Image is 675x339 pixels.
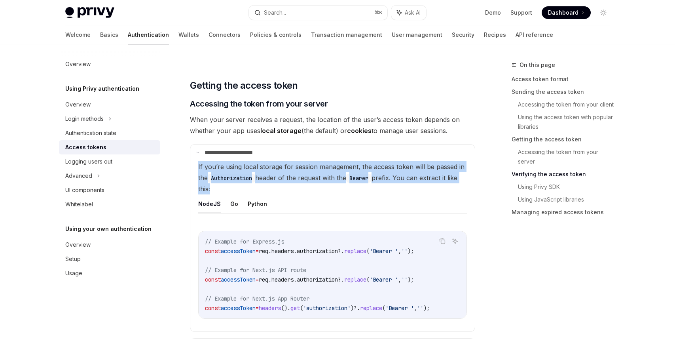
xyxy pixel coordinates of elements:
button: Copy the contents from the code block [437,236,447,246]
a: Wallets [178,25,199,44]
span: Dashboard [548,9,578,17]
a: Overview [59,97,160,112]
span: accessToken [221,276,256,283]
a: Setup [59,252,160,266]
button: NodeJS [198,194,221,213]
span: // Example for Express.js [205,238,284,245]
a: Sending the access token [512,86,616,98]
span: headers [271,276,294,283]
span: '' [417,305,423,312]
a: Overview [59,57,160,71]
span: headers [271,248,294,255]
span: authorization [297,248,338,255]
span: const [205,276,221,283]
span: = [256,276,259,283]
a: Access token format [512,73,616,86]
span: ( [300,305,303,312]
a: Authentication [128,25,169,44]
h5: Using your own authentication [65,224,152,234]
strong: cookies [347,127,372,135]
span: // Example for Next.js App Router [205,295,309,302]
a: Usage [59,266,160,280]
span: const [205,248,221,255]
a: Transaction management [311,25,382,44]
a: Using the access token with popular libraries [518,111,616,133]
strong: local storage [260,127,301,135]
span: ( [366,248,370,255]
div: Advanced [65,171,92,181]
span: 'authorization' [303,305,351,312]
a: Welcome [65,25,91,44]
span: , [414,305,417,312]
a: Dashboard [542,6,591,19]
span: )?. [351,305,360,312]
button: Ask AI [391,6,426,20]
div: Logging users out [65,157,112,166]
a: Using Privy SDK [518,181,616,193]
span: On this page [520,60,555,70]
div: Access tokens [65,143,106,152]
a: User management [392,25,442,44]
span: = [256,305,259,312]
span: (). [281,305,290,312]
a: Recipes [484,25,506,44]
code: Authorization [208,174,255,183]
span: When your server receives a request, the location of the user’s access token depends on whether y... [190,114,475,136]
span: . [294,248,297,255]
code: Bearer [346,174,372,183]
span: 'Bearer ' [385,305,414,312]
a: Access tokens [59,140,160,154]
div: Whitelabel [65,200,93,209]
span: ); [423,305,430,312]
a: Demo [485,9,501,17]
span: ); [408,276,414,283]
a: Accessing the token from your server [518,146,616,168]
span: = [256,248,259,255]
span: replace [360,305,382,312]
span: . [268,248,271,255]
button: Ask AI [450,236,460,246]
a: Basics [100,25,118,44]
div: Login methods [65,114,104,124]
span: accessToken [221,305,256,312]
a: API reference [516,25,553,44]
span: ); [408,248,414,255]
span: get [290,305,300,312]
a: Accessing the token from your client [518,98,616,111]
div: UI components [65,185,104,195]
a: Connectors [209,25,241,44]
span: ?. [338,248,344,255]
a: Getting the access token [512,133,616,146]
a: Managing expired access tokens [512,206,616,219]
span: replace [344,248,366,255]
span: , [398,248,401,255]
span: accessToken [221,248,256,255]
span: const [205,305,221,312]
a: Policies & controls [250,25,301,44]
a: Support [510,9,532,17]
span: // Example for Next.js API route [205,267,306,274]
span: headers [259,305,281,312]
span: authorization [297,276,338,283]
div: Authentication state [65,128,116,138]
a: Authentication state [59,126,160,140]
div: Search... [264,8,286,17]
div: Overview [65,240,91,249]
span: '' [401,276,408,283]
span: Accessing the token from your server [190,98,328,109]
span: ( [366,276,370,283]
a: Overview [59,238,160,252]
span: 'Bearer ' [370,248,398,255]
a: Security [452,25,474,44]
div: Usage [65,269,82,278]
img: light logo [65,7,114,18]
span: If you’re using local storage for session management, the access token will be passed in the head... [198,163,465,193]
div: Overview [65,100,91,109]
span: , [398,276,401,283]
div: Setup [65,254,81,264]
button: Toggle dark mode [597,6,610,19]
h5: Using Privy authentication [65,84,139,93]
a: Whitelabel [59,197,160,211]
span: . [294,276,297,283]
button: Go [230,194,238,213]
